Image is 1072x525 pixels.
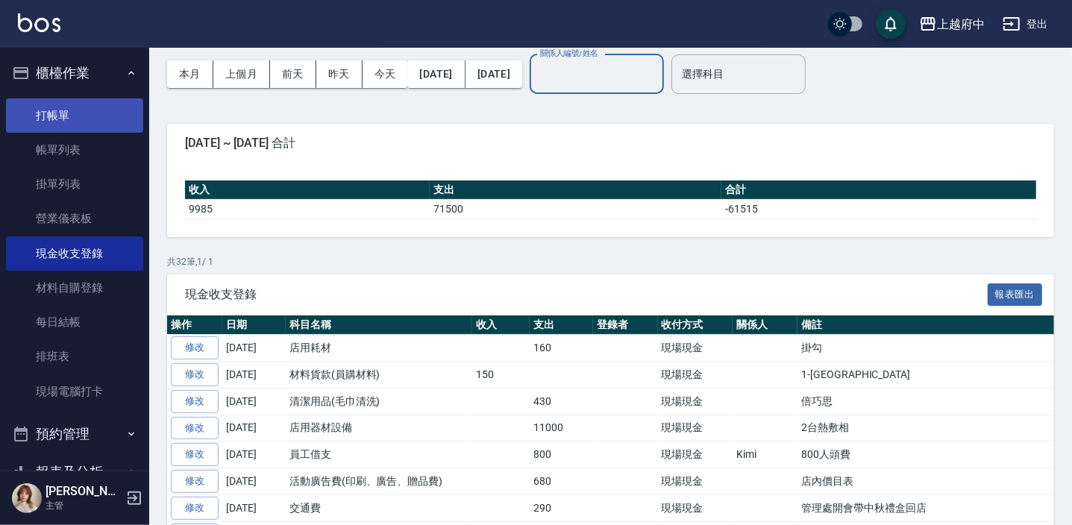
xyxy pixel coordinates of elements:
[171,497,219,520] a: 修改
[658,441,733,468] td: 現場現金
[213,60,270,88] button: 上個月
[721,199,1036,219] td: -61515
[286,441,472,468] td: 員工借支
[12,483,42,513] img: Person
[466,60,522,88] button: [DATE]
[530,441,593,468] td: 800
[721,180,1036,200] th: 合計
[658,494,733,521] td: 現場現金
[363,60,408,88] button: 今天
[46,484,122,499] h5: [PERSON_NAME]
[185,180,430,200] th: 收入
[472,315,530,335] th: 收入
[171,390,219,413] a: 修改
[171,336,219,359] a: 修改
[222,415,286,441] td: [DATE]
[658,388,733,415] td: 現場現金
[733,315,797,335] th: 關係人
[530,468,593,495] td: 680
[171,470,219,493] a: 修改
[185,199,430,219] td: 9985
[167,60,213,88] button: 本月
[286,388,472,415] td: 清潔用品(毛巾清洗)
[222,315,286,335] th: 日期
[658,335,733,362] td: 現場現金
[185,136,1036,151] span: [DATE] ~ [DATE] 合計
[171,443,219,466] a: 修改
[6,167,143,201] a: 掛單列表
[222,335,286,362] td: [DATE]
[286,494,472,521] td: 交通費
[286,362,472,389] td: 材料貨款(員購材料)
[530,315,593,335] th: 支出
[6,374,143,409] a: 現場電腦打卡
[6,339,143,374] a: 排班表
[937,15,985,34] div: 上越府中
[658,415,733,441] td: 現場現金
[222,362,286,389] td: [DATE]
[286,335,472,362] td: 店用耗材
[6,453,143,491] button: 報表及分析
[6,133,143,167] a: 帳單列表
[167,255,1054,268] p: 共 32 筆, 1 / 1
[171,363,219,386] a: 修改
[988,283,1043,306] button: 報表匯出
[876,9,906,39] button: save
[997,10,1054,38] button: 登出
[6,271,143,305] a: 材料自購登錄
[540,48,598,59] label: 關係人編號/姓名
[222,441,286,468] td: [DATE]
[472,362,530,389] td: 150
[658,468,733,495] td: 現場現金
[18,13,60,32] img: Logo
[530,335,593,362] td: 160
[171,417,219,440] a: 修改
[6,415,143,453] button: 預約管理
[222,494,286,521] td: [DATE]
[988,286,1043,301] a: 報表匯出
[222,388,286,415] td: [DATE]
[6,236,143,271] a: 現金收支登錄
[316,60,363,88] button: 昨天
[530,415,593,441] td: 11000
[286,468,472,495] td: 活動廣告費(印刷、廣告、贈品費)
[430,199,721,219] td: 71500
[167,315,222,335] th: 操作
[658,315,733,335] th: 收付方式
[430,180,721,200] th: 支出
[407,60,465,88] button: [DATE]
[185,287,988,302] span: 現金收支登錄
[530,494,593,521] td: 290
[530,388,593,415] td: 430
[658,362,733,389] td: 現場現金
[270,60,316,88] button: 前天
[593,315,658,335] th: 登錄者
[46,499,122,512] p: 主管
[6,54,143,92] button: 櫃檯作業
[913,9,991,40] button: 上越府中
[286,415,472,441] td: 店用器材設備
[286,315,472,335] th: 科目名稱
[733,441,797,468] td: Kimi
[6,98,143,133] a: 打帳單
[6,201,143,236] a: 營業儀表板
[6,305,143,339] a: 每日結帳
[222,468,286,495] td: [DATE]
